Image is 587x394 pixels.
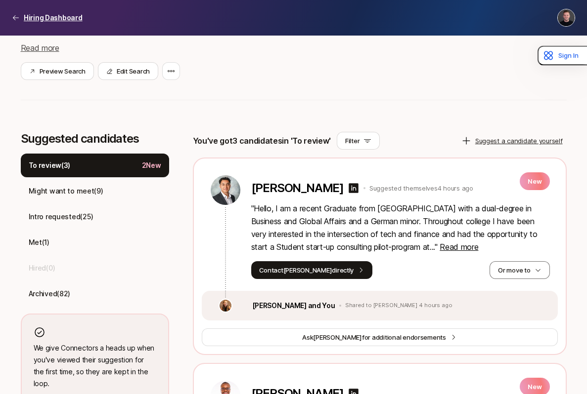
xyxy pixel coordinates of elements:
[29,288,71,300] p: Archived ( 82 )
[98,62,158,80] button: Edit Search
[220,300,231,312] img: c777a5ab_2847_4677_84ce_f0fc07219358.jpg
[142,159,161,171] p: 2 New
[557,9,575,27] button: Christopher Harper
[490,261,549,279] button: Or move to
[24,12,83,24] p: Hiring Dashboard
[251,202,550,253] p: " Hello, I am a recent Graduate from [GEOGRAPHIC_DATA] with a dual-degree in Business and Global ...
[345,302,452,309] p: Shared to [PERSON_NAME] 4 hours ago
[475,136,563,146] p: Suggest a candidate yourself
[252,300,335,312] p: [PERSON_NAME] and You
[211,175,240,205] img: 899010c7_fa6f_43be_b7bc_dd2ac88bd5d4.jpg
[440,242,478,252] span: Read more
[369,183,473,193] p: Suggested themselves 4 hours ago
[251,261,373,279] button: Contact[PERSON_NAME]directly
[29,262,55,274] p: Hired ( 0 )
[29,185,103,197] p: Might want to meet ( 9 )
[29,159,71,171] p: To review ( 3 )
[34,342,156,390] p: We give Connectors a heads up when you've viewed their suggestion for the first time, so they are...
[193,134,331,147] p: You've got 3 candidates in 'To review'
[29,211,93,223] p: Intro requested ( 25 )
[313,333,362,341] span: [PERSON_NAME]
[202,328,558,346] button: Ask[PERSON_NAME]for additional endorsements
[29,236,49,248] p: Met ( 1 )
[337,132,380,150] button: Filter
[520,172,549,190] p: New
[21,43,59,53] span: Read more
[21,132,169,146] p: Suggested candidates
[21,62,94,80] button: Preview Search
[302,332,446,342] span: Ask for additional endorsements
[251,181,344,195] p: [PERSON_NAME]
[558,9,575,26] img: Christopher Harper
